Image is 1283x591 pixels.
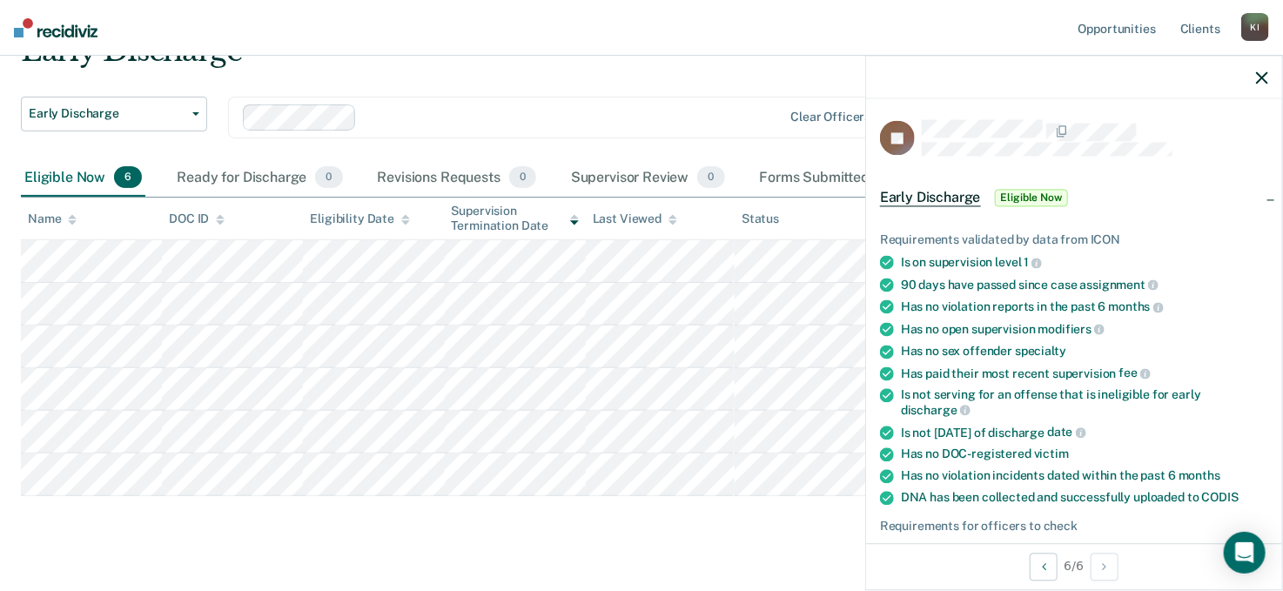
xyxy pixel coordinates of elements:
[901,322,1268,338] div: Has no open supervision
[169,212,225,226] div: DOC ID
[1139,541,1203,555] span: warrants
[1030,553,1058,581] button: Previous Opportunity
[315,166,342,189] span: 0
[1047,426,1085,440] span: date
[568,159,729,198] div: Supervisor Review
[173,159,346,198] div: Ready for Discharge
[1038,322,1105,336] span: modifiers
[509,166,536,189] span: 0
[866,543,1282,589] div: 6 / 6
[1024,256,1043,270] span: 1
[310,212,410,226] div: Eligibility Date
[901,388,1268,418] div: Is not serving for an offense that is ineligible for early
[29,106,185,121] span: Early Discharge
[1179,469,1220,483] span: months
[995,190,1069,207] span: Eligible Now
[1034,447,1069,461] span: victim
[901,344,1268,359] div: Has no sex offender
[1015,344,1066,358] span: specialty
[374,159,540,198] div: Revisions Requests
[1241,13,1269,41] div: K I
[21,159,145,198] div: Eligible Now
[1091,553,1118,581] button: Next Opportunity
[880,233,1268,248] div: Requirements validated by data from ICON
[1080,278,1159,292] span: assignment
[901,299,1268,315] div: Has no violation reports in the past 6
[1224,532,1266,574] div: Open Intercom Messenger
[756,159,910,198] div: Forms Submitted
[880,520,1268,534] div: Requirements for officers to check
[593,212,677,226] div: Last Viewed
[901,403,971,417] span: discharge
[790,110,870,124] div: Clear officers
[866,171,1282,226] div: Early DischargeEligible Now
[697,166,724,189] span: 0
[742,212,779,226] div: Status
[1202,491,1239,505] span: CODIS
[14,18,97,37] img: Recidiviz
[901,255,1268,271] div: Is on supervision level
[901,366,1268,381] div: Has paid their most recent supervision
[880,190,981,207] span: Early Discharge
[901,447,1268,462] div: Has no DOC-registered
[901,425,1268,440] div: Is not [DATE] of discharge
[901,277,1268,292] div: 90 days have passed since case
[1109,300,1164,314] span: months
[114,166,142,189] span: 6
[901,541,1268,557] div: Has no pending criminal charges or active
[21,33,984,83] div: Early Discharge
[28,212,77,226] div: Name
[901,469,1268,484] div: Has no violation incidents dated within the past 6
[901,491,1268,506] div: DNA has been collected and successfully uploaded to
[1119,366,1151,380] span: fee
[452,204,579,233] div: Supervision Termination Date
